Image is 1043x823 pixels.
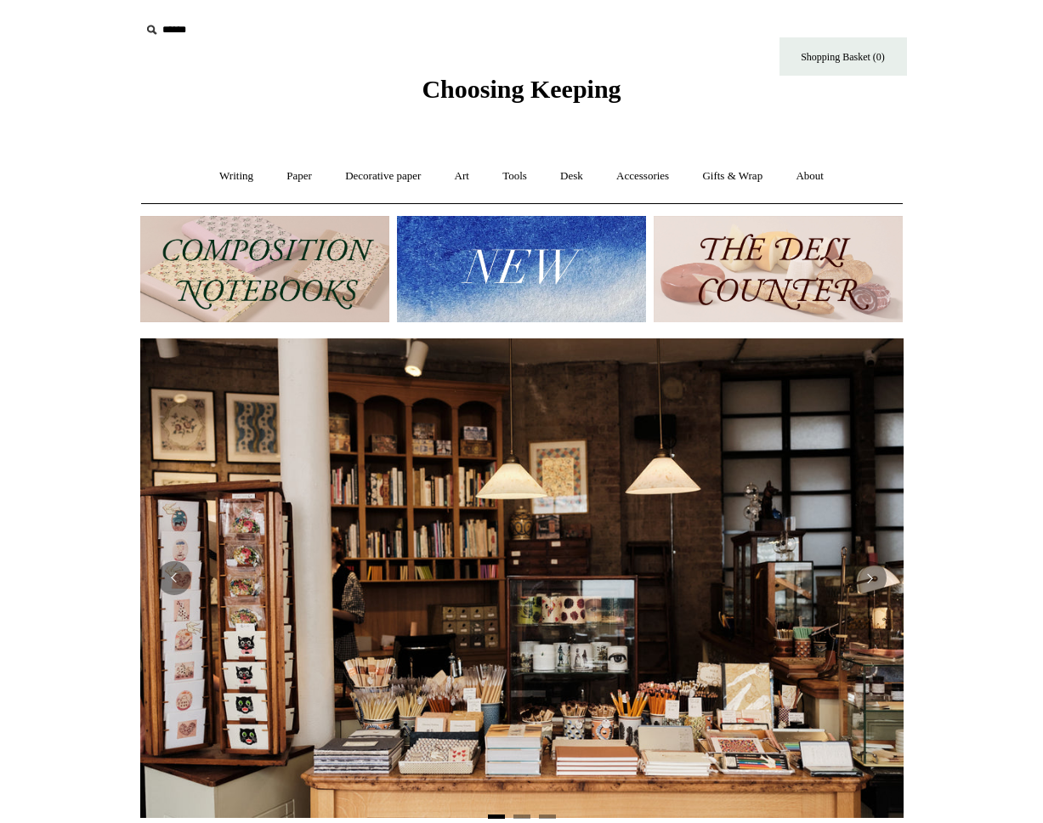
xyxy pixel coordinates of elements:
a: Art [439,154,485,199]
a: About [780,154,839,199]
button: Page 1 [488,814,505,819]
a: Paper [271,154,327,199]
span: Choosing Keeping [422,75,621,103]
a: Choosing Keeping [422,88,621,100]
button: Page 3 [539,814,556,819]
a: Gifts & Wrap [687,154,778,199]
img: 202302 Composition ledgers.jpg__PID:69722ee6-fa44-49dd-a067-31375e5d54ec [140,216,389,322]
a: Tools [487,154,542,199]
a: Desk [545,154,598,199]
a: Shopping Basket (0) [779,37,907,76]
button: Page 2 [513,814,530,819]
a: Decorative paper [330,154,436,199]
button: Previous [157,561,191,595]
img: 20250131 INSIDE OF THE SHOP.jpg__PID:b9484a69-a10a-4bde-9e8d-1408d3d5e6ad [140,338,904,818]
img: New.jpg__PID:f73bdf93-380a-4a35-bcfe-7823039498e1 [397,216,646,322]
a: Accessories [601,154,684,199]
img: The Deli Counter [654,216,903,322]
button: Next [853,561,887,595]
a: Writing [204,154,269,199]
